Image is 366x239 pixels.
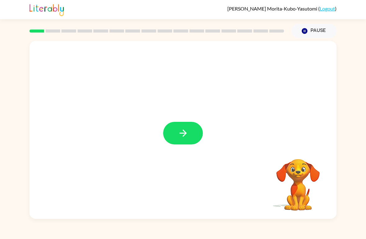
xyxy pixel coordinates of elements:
img: Literably [29,2,64,16]
a: Logout [320,6,335,11]
button: Pause [292,24,337,38]
span: [PERSON_NAME] Morita-Kubo-Yasutomi [227,6,318,11]
video: Your browser must support playing .mp4 files to use Literably. Please try using another browser. [267,149,329,211]
div: ( ) [227,6,337,11]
